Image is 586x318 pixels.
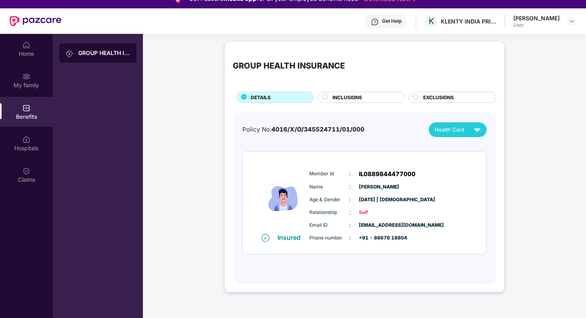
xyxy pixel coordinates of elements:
span: [PERSON_NAME] [359,183,399,191]
span: Health Card [435,126,464,134]
div: Policy No: [242,125,364,134]
img: svg+xml;base64,PHN2ZyB4bWxucz0iaHR0cDovL3d3dy53My5vcmcvMjAwMC9zdmciIHZpZXdCb3g9IjAgMCAyNCAyNCIgd2... [470,123,484,137]
img: icon [259,164,307,233]
img: svg+xml;base64,PHN2ZyBpZD0iSG9zcGl0YWxzIiB4bWxucz0iaHR0cDovL3d3dy53My5vcmcvMjAwMC9zdmciIHdpZHRoPS... [22,135,30,143]
span: : [349,170,351,179]
span: 4016/X/O/345524711/01/000 [271,126,364,133]
span: : [349,221,351,230]
span: Member Id [309,170,349,178]
span: INCLUSIONS [333,94,362,101]
img: svg+xml;base64,PHN2ZyB3aWR0aD0iMjAiIGhlaWdodD0iMjAiIHZpZXdCb3g9IjAgMCAyMCAyMCIgZmlsbD0ibm9uZSIgeG... [65,49,73,57]
div: KLENTY INDIA PRIVATE LIMITED [441,18,497,25]
span: [EMAIL_ADDRESS][DOMAIN_NAME] [359,222,399,229]
span: K [429,16,434,26]
div: Insured [277,234,305,241]
div: GROUP HEALTH INSURANCE [78,49,130,57]
img: svg+xml;base64,PHN2ZyBpZD0iRHJvcGRvd24tMzJ4MzIiIHhtbG5zPSJodHRwOi8vd3d3LnczLm9yZy8yMDAwL3N2ZyIgd2... [568,18,575,24]
span: EXCLUSIONS [423,94,454,101]
span: : [349,183,351,191]
span: Name [309,183,349,191]
div: User [513,22,560,28]
div: GROUP HEALTH INSURANCE [233,59,345,72]
img: svg+xml;base64,PHN2ZyBpZD0iSG9tZSIgeG1sbnM9Imh0dHA6Ly93d3cudzMub3JnLzIwMDAvc3ZnIiB3aWR0aD0iMjAiIG... [22,41,30,49]
img: svg+xml;base64,PHN2ZyBpZD0iQ2xhaW0iIHhtbG5zPSJodHRwOi8vd3d3LnczLm9yZy8yMDAwL3N2ZyIgd2lkdGg9IjIwIi... [22,167,30,175]
button: Health Card [429,122,487,137]
span: : [349,195,351,204]
img: svg+xml;base64,PHN2ZyBpZD0iQmVuZWZpdHMiIHhtbG5zPSJodHRwOi8vd3d3LnczLm9yZy8yMDAwL3N2ZyIgd2lkdGg9Ij... [22,104,30,112]
div: Get Help [382,18,402,24]
span: Self [359,209,399,216]
img: New Pazcare Logo [10,16,61,26]
img: svg+xml;base64,PHN2ZyB4bWxucz0iaHR0cDovL3d3dy53My5vcmcvMjAwMC9zdmciIHdpZHRoPSIxNiIgaGVpZ2h0PSIxNi... [261,234,269,242]
span: DETAILS [251,94,271,101]
span: IL0889844477000 [359,169,416,179]
img: svg+xml;base64,PHN2ZyB3aWR0aD0iMjAiIGhlaWdodD0iMjAiIHZpZXdCb3g9IjAgMCAyMCAyMCIgZmlsbD0ibm9uZSIgeG... [22,73,30,80]
span: Age & Gender [309,196,349,204]
span: : [349,234,351,242]
img: svg+xml;base64,PHN2ZyBpZD0iSGVscC0zMngzMiIgeG1sbnM9Imh0dHA6Ly93d3cudzMub3JnLzIwMDAvc3ZnIiB3aWR0aD... [371,18,379,26]
span: +91 - 86676 18804 [359,234,399,242]
div: [PERSON_NAME] [513,14,560,22]
span: [DATE] | [DEMOGRAPHIC_DATA] [359,196,399,204]
span: Relationship [309,209,349,216]
span: Phone number [309,234,349,242]
span: Email ID [309,222,349,229]
span: : [349,208,351,217]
